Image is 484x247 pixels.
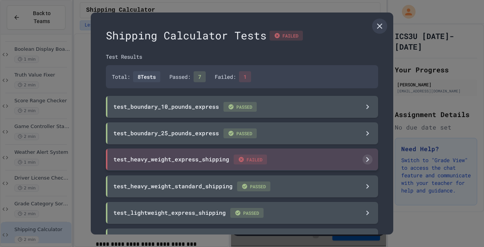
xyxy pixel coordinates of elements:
[223,102,257,112] span: PASSED
[239,71,251,82] span: 1
[106,53,378,61] div: Test Results
[234,234,267,244] span: PASSED
[169,71,206,82] div: Passed:
[194,71,206,82] span: 7
[113,102,257,112] div: test_boundary_10_pounds_express
[113,181,270,191] div: test_heavy_weight_standard_shipping
[113,128,257,138] div: test_boundary_25_pounds_express
[112,71,160,82] div: Total:
[113,155,267,164] div: test_heavy_weight_express_shipping
[223,128,257,138] span: PASSED
[237,181,270,191] span: PASSED
[215,71,251,82] div: Failed:
[230,208,264,218] span: PASSED
[106,28,378,44] div: Shipping Calculator Tests
[270,31,303,41] div: FAILED
[133,71,160,82] span: 8 Tests
[234,155,267,164] span: FAILED
[113,208,264,218] div: test_lightweight_express_shipping
[113,234,267,244] div: test_lightweight_standard_shipping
